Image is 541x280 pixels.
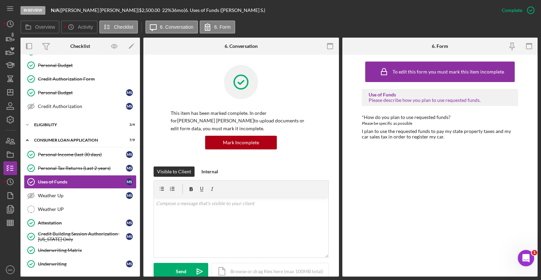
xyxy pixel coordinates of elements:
div: Credit Authorization Form [38,76,136,82]
a: Weather UP [24,202,137,216]
div: Eligibility [34,123,118,127]
button: Activity [61,21,97,34]
label: Overview [35,24,55,30]
label: Activity [78,24,93,30]
div: 36 mo [171,8,184,13]
div: 3 / 4 [123,123,135,127]
a: Underwriting Matrix [24,243,137,257]
div: [PERSON_NAME] [PERSON_NAME] | [61,8,139,13]
div: Credit Authorization [38,104,126,109]
div: M S [126,219,133,226]
a: AttestationMS [24,216,137,230]
a: Uses of FundsMS [24,175,137,189]
div: 6. Conversation [225,43,258,49]
a: Credit AuthorizationMS [24,99,137,113]
a: Personal BudgetMS [24,86,137,99]
div: Personal Tax Returns (Last 2 years) [38,165,126,171]
div: | 6. Uses of Funds ([PERSON_NAME] S.) [184,8,265,13]
b: N/A [51,7,59,13]
div: M S [126,233,133,240]
span: 1 [532,250,537,255]
div: *How do you plan to use requested funds? [362,115,518,120]
div: Personal Income (last 30 days) [38,152,126,157]
div: M S [126,261,133,267]
div: Checklist [70,43,90,49]
div: Attestation [38,220,126,226]
div: Uses of Funds [38,179,126,185]
button: Visible to Client [154,166,195,177]
div: Use of Funds [369,92,511,97]
button: 6. Conversation [145,21,198,34]
a: Weather UpMS [24,189,137,202]
div: Please be specific as possible [362,120,518,127]
div: Underwriting [38,261,126,267]
text: MK [8,268,13,272]
div: Consumer Loan Application [34,138,118,142]
div: Send [176,263,186,280]
div: Please describe how you plan to use requested funds. [369,97,511,103]
div: Personal Budget [38,90,126,95]
div: M S [126,151,133,158]
div: 22 % [162,8,171,13]
button: Send [154,263,208,280]
iframe: Intercom live chat [518,250,534,266]
div: M S [126,103,133,110]
label: 6. Conversation [160,24,194,30]
div: Credit Building Session Authorization- [US_STATE] Only [38,231,126,242]
button: Internal [198,166,222,177]
div: Personal Budget [38,63,136,68]
a: Credit Authorization Form [24,72,137,86]
button: MK [3,263,17,277]
div: Underwriting Matrix [38,248,136,253]
div: 7 / 9 [123,138,135,142]
div: M S [126,165,133,172]
div: In Review [20,6,45,15]
label: Checklist [114,24,133,30]
button: Mark Incomplete [205,136,277,149]
div: Weather Up [38,193,126,198]
a: Personal Tax Returns (Last 2 years)MS [24,161,137,175]
p: This item has been marked complete. In order for [PERSON_NAME] [PERSON_NAME] to upload documents ... [171,109,312,132]
div: Complete [502,3,522,17]
div: I plan to use the requested funds to pay my state property taxes and my car sales tax in order to... [362,129,518,139]
div: Mark Incomplete [223,136,259,149]
a: Personal Budget [24,58,137,72]
div: Visible to Client [157,166,191,177]
button: Complete [495,3,538,17]
div: M S [126,192,133,199]
div: To edit this form you must mark this item incomplete [393,69,504,75]
a: UnderwritingMS [24,257,137,271]
div: M S [126,89,133,96]
button: Overview [20,21,59,34]
a: Credit Building Session Authorization- [US_STATE] OnlyMS [24,230,137,243]
button: Checklist [99,21,138,34]
div: M S [126,178,133,185]
div: | [51,8,61,13]
div: Weather UP [38,206,136,212]
div: 6. Form [432,43,448,49]
div: Internal [201,166,218,177]
a: Personal Income (last 30 days)MS [24,148,137,161]
label: 6. Form [214,24,231,30]
button: 6. Form [200,21,235,34]
div: $2,500.00 [139,8,162,13]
